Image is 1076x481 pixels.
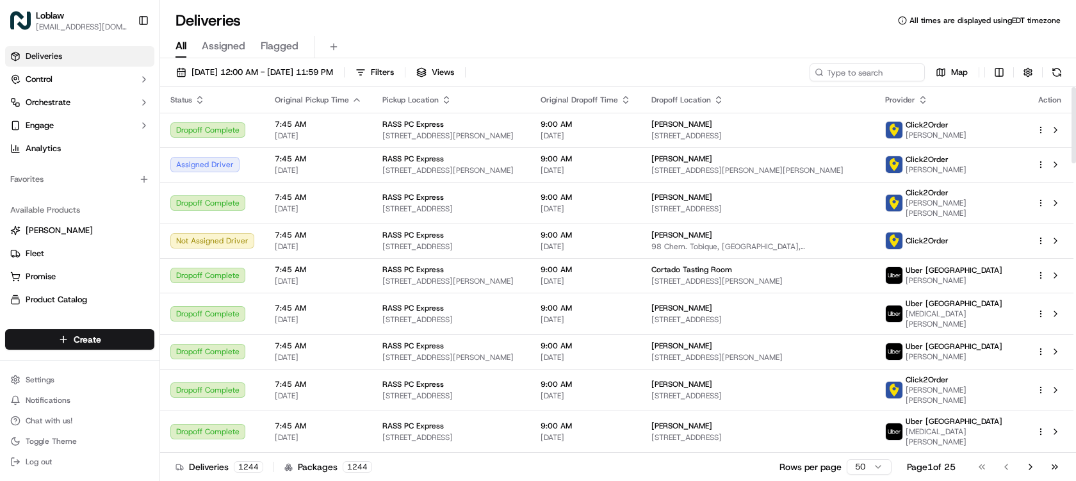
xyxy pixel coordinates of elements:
button: Loblaw [36,9,64,22]
img: profile_click2order_cartwheel.png [886,122,902,138]
span: Cortado Tasting Room [651,265,732,275]
button: Map [930,63,974,81]
div: Available Products [5,200,154,220]
span: [DATE] [541,131,631,141]
span: Product Catalog [26,294,87,306]
a: Promise [10,271,149,282]
span: Orchestrate [26,97,70,108]
button: LoblawLoblaw[EMAIL_ADDRESS][DOMAIN_NAME] [5,5,133,36]
span: [PERSON_NAME] [651,421,712,431]
span: Pickup Location [382,95,439,105]
span: [DATE] [275,391,362,401]
div: Action [1036,95,1063,105]
button: Notifications [5,391,154,409]
button: Filters [350,63,400,81]
span: Click2Order [906,236,949,246]
span: [DATE] [275,241,362,252]
img: profile_click2order_cartwheel.png [886,195,902,211]
span: Promise [26,271,56,282]
button: Product Catalog [5,289,154,310]
span: [STREET_ADDRESS] [382,204,520,214]
span: [DATE] [275,165,362,175]
div: Favorites [5,169,154,190]
span: 7:45 AM [275,154,362,164]
div: Page 1 of 25 [907,461,956,473]
button: Control [5,69,154,90]
span: 9:00 AM [541,192,631,202]
a: Fleet [10,248,149,259]
span: [PERSON_NAME] [906,165,966,175]
span: [DATE] [275,276,362,286]
span: Original Dropoff Time [541,95,618,105]
span: Click2Order [906,375,949,385]
button: [DATE] 12:00 AM - [DATE] 11:59 PM [170,63,339,81]
img: profile_click2order_cartwheel.png [886,382,902,398]
span: [PERSON_NAME] [651,379,712,389]
span: [STREET_ADDRESS][PERSON_NAME] [651,276,865,286]
span: 9:00 AM [541,265,631,275]
span: RASS PC Express [382,303,444,313]
span: 9:00 AM [541,379,631,389]
button: Views [411,63,460,81]
span: [PERSON_NAME] [906,352,1002,362]
span: 9:00 AM [541,421,631,431]
button: [PERSON_NAME] [5,220,154,241]
span: [STREET_ADDRESS] [651,391,865,401]
div: 1244 [234,461,263,473]
button: Refresh [1048,63,1066,81]
span: 9:00 AM [541,230,631,240]
span: RASS PC Express [382,265,444,275]
span: [STREET_ADDRESS] [382,432,520,443]
span: RASS PC Express [382,192,444,202]
span: [STREET_ADDRESS][PERSON_NAME] [382,165,520,175]
span: [MEDICAL_DATA][PERSON_NAME] [906,427,1016,447]
button: Returns [5,313,154,333]
span: 7:45 AM [275,192,362,202]
a: Analytics [5,138,154,159]
span: [EMAIL_ADDRESS][DOMAIN_NAME] [36,22,127,32]
span: Map [951,67,968,78]
img: uber-new-logo.jpeg [886,343,902,360]
span: Provider [885,95,915,105]
span: Settings [26,375,54,385]
span: [STREET_ADDRESS] [651,131,865,141]
span: [DATE] [541,204,631,214]
span: [DATE] [275,352,362,363]
span: 7:45 AM [275,341,362,351]
span: All [175,38,186,54]
span: [PERSON_NAME] [651,192,712,202]
span: Filters [371,67,394,78]
span: Click2Order [906,188,949,198]
span: Status [170,95,192,105]
p: Rows per page [779,461,842,473]
button: Create [5,329,154,350]
span: [PERSON_NAME] [651,119,712,129]
a: Returns [10,317,149,329]
span: [PERSON_NAME] [PERSON_NAME] [906,385,1016,405]
span: [PERSON_NAME] [26,225,93,236]
span: RASS PC Express [382,379,444,389]
span: [DATE] [275,432,362,443]
img: profile_click2order_cartwheel.png [886,156,902,173]
span: Log out [26,457,52,467]
span: [DATE] [541,391,631,401]
span: [DATE] [541,276,631,286]
button: Toggle Theme [5,432,154,450]
span: Uber [GEOGRAPHIC_DATA] [906,265,1002,275]
input: Type to search [810,63,925,81]
span: [PERSON_NAME] [651,341,712,351]
span: Create [74,333,101,346]
span: 7:45 AM [275,303,362,313]
span: Returns [26,317,54,329]
span: [DATE] [541,432,631,443]
button: Settings [5,371,154,389]
span: Control [26,74,53,85]
span: Toggle Theme [26,436,77,446]
span: [PERSON_NAME] [651,230,712,240]
span: Engage [26,120,54,131]
span: [PERSON_NAME] [906,130,966,140]
span: [STREET_ADDRESS] [651,432,865,443]
span: 7:45 AM [275,421,362,431]
span: Views [432,67,454,78]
